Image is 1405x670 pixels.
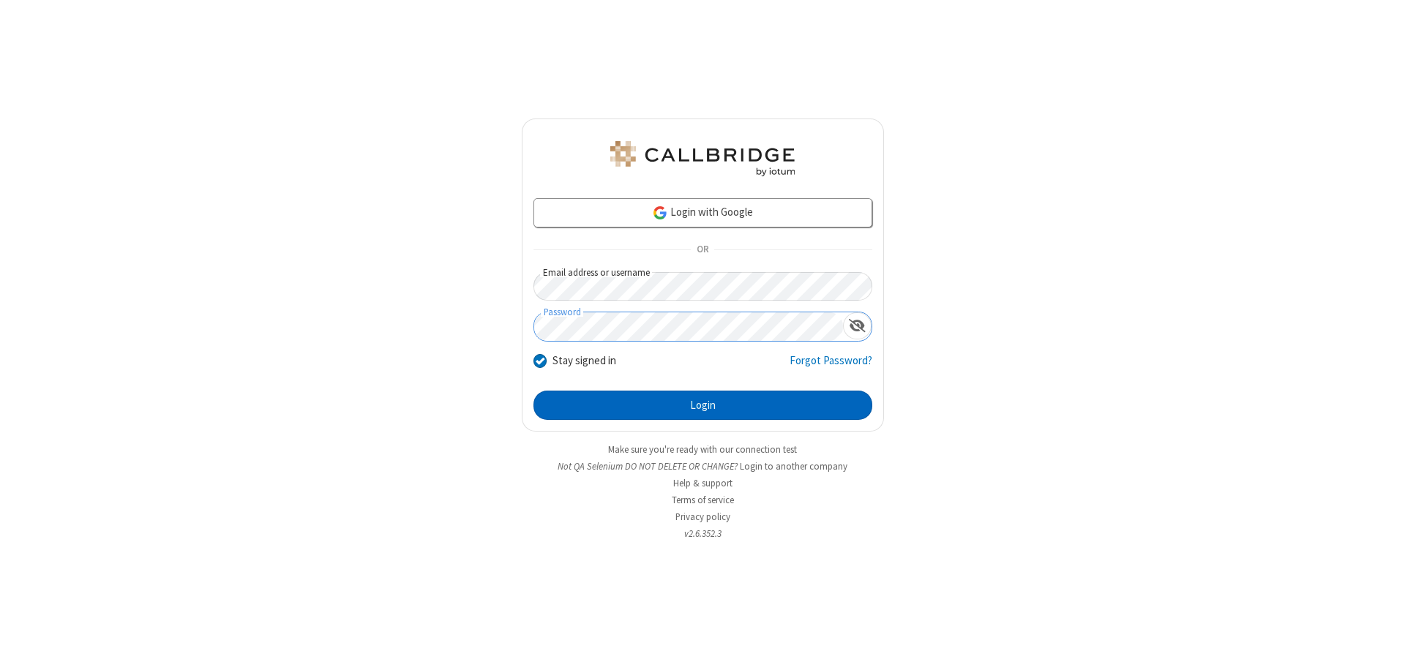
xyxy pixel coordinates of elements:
li: Not QA Selenium DO NOT DELETE OR CHANGE? [522,459,884,473]
a: Terms of service [672,494,734,506]
div: Show password [843,312,872,339]
a: Login with Google [533,198,872,227]
a: Make sure you're ready with our connection test [608,443,797,456]
span: OR [691,240,714,260]
a: Help & support [673,477,733,489]
input: Email address or username [533,272,872,301]
a: Privacy policy [675,511,730,523]
label: Stay signed in [552,353,616,369]
input: Password [534,312,843,341]
img: google-icon.png [652,205,668,221]
a: Forgot Password? [790,353,872,380]
li: v2.6.352.3 [522,527,884,541]
button: Login to another company [740,459,847,473]
button: Login [533,391,872,420]
img: QA Selenium DO NOT DELETE OR CHANGE [607,141,798,176]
